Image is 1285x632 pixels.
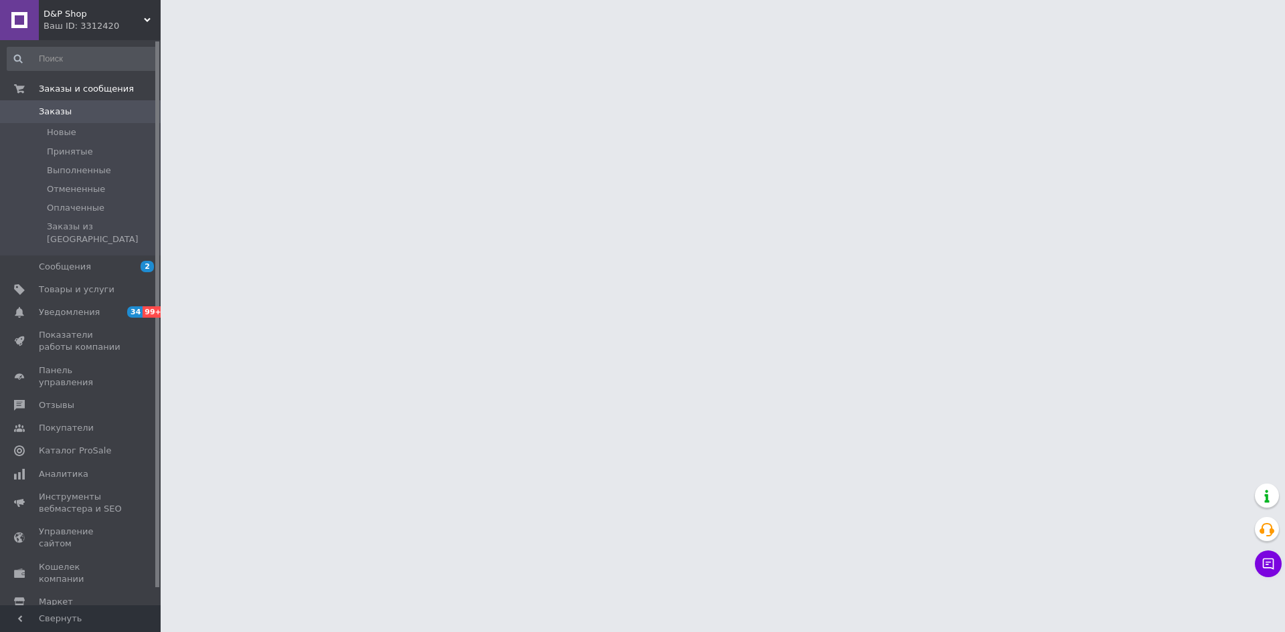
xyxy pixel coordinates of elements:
[1255,550,1282,577] button: Чат с покупателем
[47,146,93,158] span: Принятые
[39,561,124,585] span: Кошелек компании
[39,491,124,515] span: Инструменты вебмастера и SEO
[39,526,124,550] span: Управление сайтом
[143,306,165,318] span: 99+
[39,284,114,296] span: Товары и услуги
[141,261,154,272] span: 2
[39,329,124,353] span: Показатели работы компании
[39,106,72,118] span: Заказы
[44,20,161,32] div: Ваш ID: 3312420
[47,183,105,195] span: Отмененные
[39,399,74,411] span: Отзывы
[39,306,100,318] span: Уведомления
[39,364,124,389] span: Панель управления
[39,422,94,434] span: Покупатели
[39,468,88,480] span: Аналитика
[39,83,134,95] span: Заказы и сообщения
[47,126,76,138] span: Новые
[47,202,104,214] span: Оплаченные
[39,445,111,457] span: Каталог ProSale
[39,261,91,273] span: Сообщения
[7,47,158,71] input: Поиск
[47,221,157,245] span: Заказы из [GEOGRAPHIC_DATA]
[127,306,143,318] span: 34
[47,165,111,177] span: Выполненные
[39,596,73,608] span: Маркет
[44,8,144,20] span: D&P Shop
